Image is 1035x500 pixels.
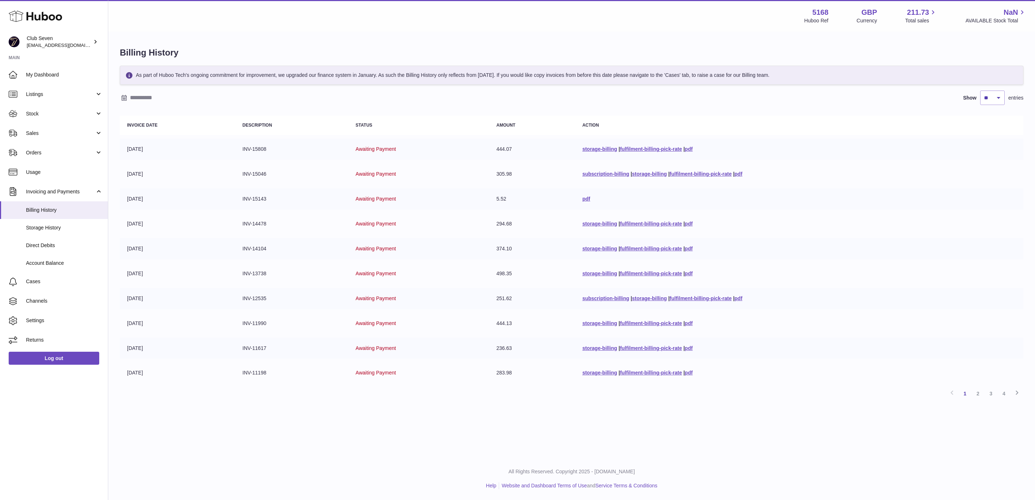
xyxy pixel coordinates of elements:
label: Show [963,95,977,101]
td: INV-15046 [235,163,349,185]
a: pdf [685,221,693,227]
td: 5.52 [489,188,575,210]
a: storage-billing [632,171,667,177]
span: | [619,246,620,251]
span: Awaiting Payment [355,196,396,202]
td: INV-11990 [235,313,349,334]
a: 1 [958,387,971,400]
a: subscription-billing [582,171,629,177]
td: [DATE] [120,362,235,383]
td: 305.98 [489,163,575,185]
span: NaN [1004,8,1018,17]
span: Awaiting Payment [355,171,396,177]
span: | [619,370,620,376]
span: Awaiting Payment [355,345,396,351]
td: [DATE] [120,263,235,284]
td: [DATE] [120,238,235,259]
a: Log out [9,352,99,365]
a: storage-billing [582,146,617,152]
span: Settings [26,317,102,324]
a: storage-billing [582,246,617,251]
span: Awaiting Payment [355,295,396,301]
a: pdf [685,320,693,326]
span: | [684,345,685,351]
a: Website and Dashboard Terms of Use [502,483,587,488]
a: fulfilment-billing-pick-rate [620,271,682,276]
span: Usage [26,169,102,176]
a: fulfilment-billing-pick-rate [620,345,682,351]
strong: Amount [496,123,515,128]
span: | [630,171,632,177]
a: pdf [685,271,693,276]
span: Invoicing and Payments [26,188,95,195]
span: | [684,370,685,376]
h1: Billing History [120,47,1023,58]
td: INV-14478 [235,213,349,234]
div: Currency [857,17,877,24]
span: Listings [26,91,95,98]
span: | [684,320,685,326]
td: 374.10 [489,238,575,259]
span: Awaiting Payment [355,370,396,376]
span: | [684,271,685,276]
span: | [684,146,685,152]
span: 211.73 [907,8,929,17]
a: 211.73 Total sales [905,8,937,24]
td: [DATE] [120,313,235,334]
span: | [619,320,620,326]
a: Help [486,483,497,488]
span: Orders [26,149,95,156]
span: Awaiting Payment [355,320,396,326]
td: 251.62 [489,288,575,309]
a: Service Terms & Conditions [595,483,658,488]
a: storage-billing [582,221,617,227]
span: Account Balance [26,260,102,267]
a: 2 [971,387,984,400]
a: fulfilment-billing-pick-rate [620,320,682,326]
span: Sales [26,130,95,137]
span: | [684,246,685,251]
a: pdf [685,370,693,376]
a: NaN AVAILABLE Stock Total [965,8,1026,24]
span: | [733,295,734,301]
strong: Status [355,123,372,128]
span: Direct Debits [26,242,102,249]
a: subscription-billing [582,295,629,301]
span: Total sales [905,17,937,24]
div: Club Seven [27,35,92,49]
a: fulfilment-billing-pick-rate [620,246,682,251]
p: All Rights Reserved. Copyright 2025 - [DOMAIN_NAME] [114,468,1029,475]
a: 4 [997,387,1010,400]
span: | [619,146,620,152]
td: [DATE] [120,163,235,185]
strong: Invoice Date [127,123,157,128]
a: fulfilment-billing-pick-rate [670,295,732,301]
a: storage-billing [582,345,617,351]
td: [DATE] [120,288,235,309]
a: fulfilment-billing-pick-rate [670,171,732,177]
td: INV-14104 [235,238,349,259]
td: 283.98 [489,362,575,383]
strong: Description [243,123,272,128]
a: 3 [984,387,997,400]
span: Channels [26,298,102,304]
a: pdf [582,196,590,202]
span: | [619,271,620,276]
span: My Dashboard [26,71,102,78]
span: | [684,221,685,227]
td: 444.13 [489,313,575,334]
span: [EMAIL_ADDRESS][DOMAIN_NAME] [27,42,106,48]
td: 444.07 [489,139,575,160]
td: 294.68 [489,213,575,234]
span: | [668,171,670,177]
span: entries [1008,95,1023,101]
span: | [619,345,620,351]
td: [DATE] [120,139,235,160]
span: | [668,295,670,301]
a: fulfilment-billing-pick-rate [620,370,682,376]
a: pdf [685,345,693,351]
strong: 5168 [812,8,829,17]
span: | [619,221,620,227]
td: [DATE] [120,188,235,210]
a: fulfilment-billing-pick-rate [620,221,682,227]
